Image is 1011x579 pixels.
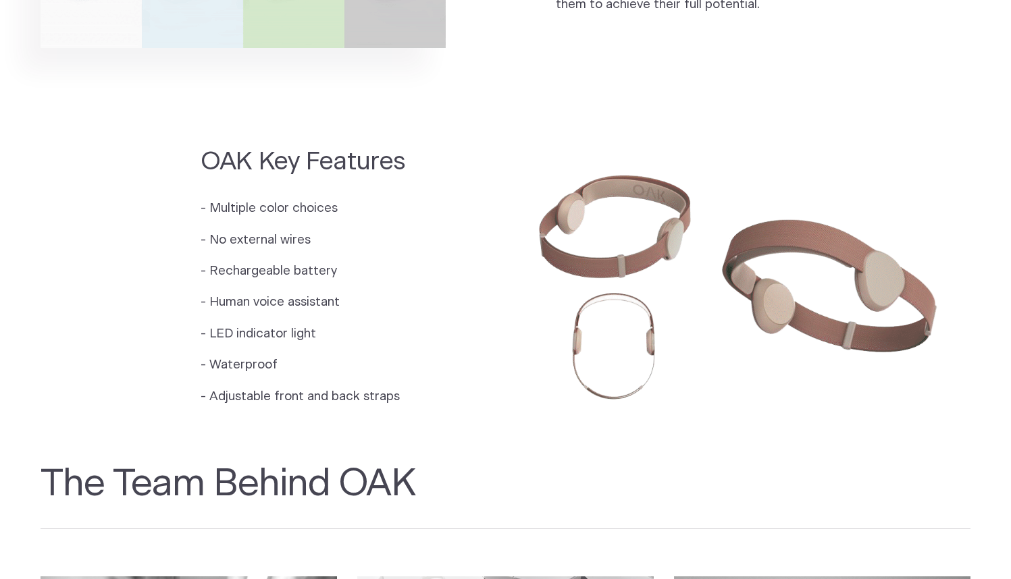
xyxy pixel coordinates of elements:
[201,199,405,218] p: - Multiple color choices
[201,293,405,312] p: - Human voice assistant
[201,262,405,281] p: - Rechargeable battery
[201,145,405,178] h2: OAK Key Features
[201,231,405,250] p: - No external wires
[41,462,970,529] h2: The Team Behind OAK
[201,387,405,406] p: - Adjustable front and back straps
[201,356,405,375] p: - Waterproof
[201,325,405,343] p: - LED indicator light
